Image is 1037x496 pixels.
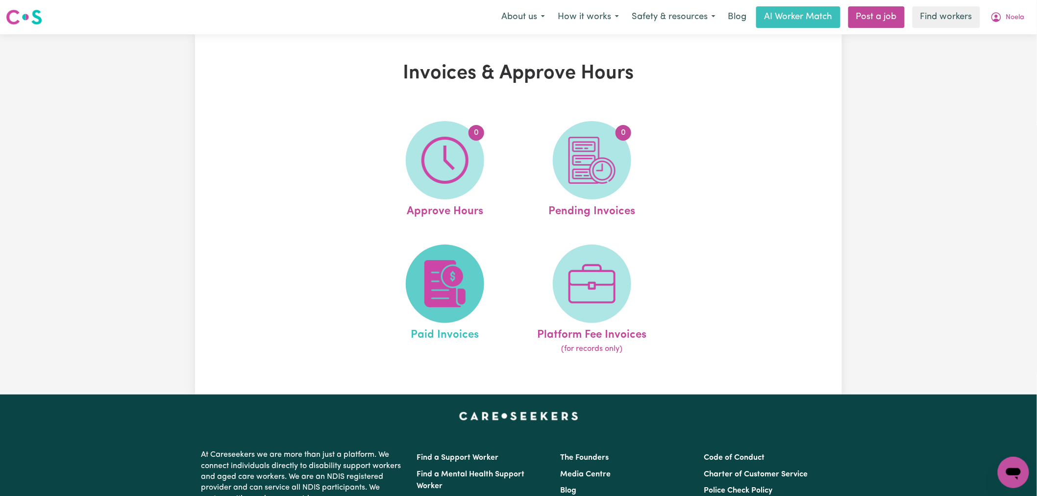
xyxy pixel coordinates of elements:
button: About us [495,7,551,27]
a: Platform Fee Invoices(for records only) [521,245,663,355]
a: Blog [560,487,576,495]
a: Post a job [848,6,905,28]
button: How it works [551,7,625,27]
a: Blog [722,6,752,28]
a: Find a Support Worker [417,454,498,462]
a: Find workers [913,6,980,28]
a: Careseekers logo [6,6,42,28]
a: Media Centre [560,471,611,478]
iframe: Button to launch messaging window [998,457,1029,488]
a: Charter of Customer Service [704,471,808,478]
button: Safety & resources [625,7,722,27]
span: 0 [469,125,484,141]
a: Code of Conduct [704,454,765,462]
span: 0 [616,125,631,141]
a: Find a Mental Health Support Worker [417,471,524,490]
a: AI Worker Match [756,6,840,28]
span: Noela [1006,12,1025,23]
span: Platform Fee Invoices [537,323,646,344]
a: Careseekers home page [459,412,578,420]
span: Paid Invoices [411,323,479,344]
span: (for records only) [561,343,622,355]
a: Police Check Policy [704,487,773,495]
h1: Invoices & Approve Hours [309,62,728,85]
img: Careseekers logo [6,8,42,26]
a: Paid Invoices [374,245,516,355]
span: Pending Invoices [548,199,635,220]
span: Approve Hours [407,199,483,220]
button: My Account [984,7,1031,27]
a: The Founders [560,454,609,462]
a: Approve Hours [374,121,516,220]
a: Pending Invoices [521,121,663,220]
